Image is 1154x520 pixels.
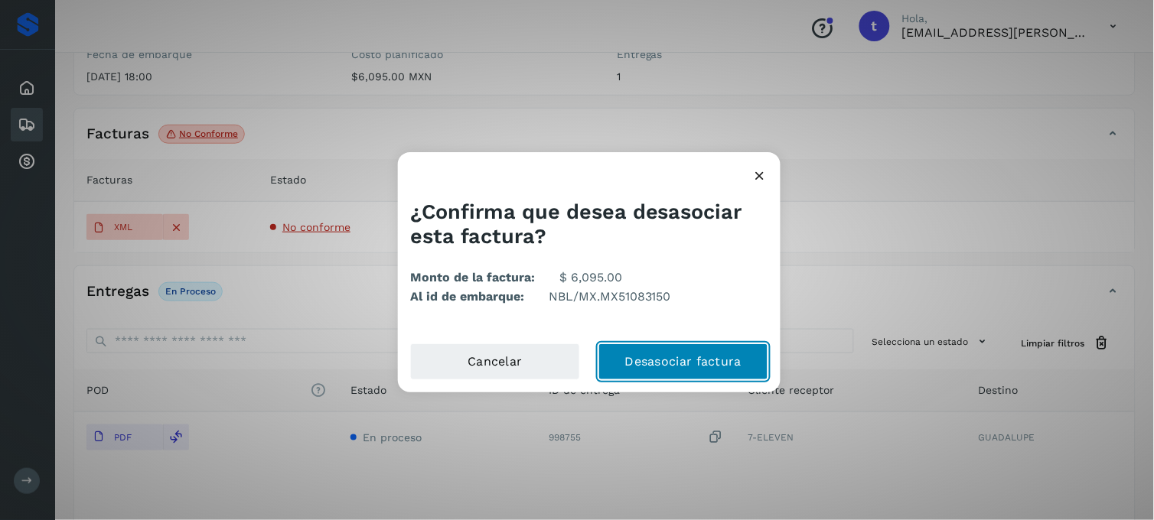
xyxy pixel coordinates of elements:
b: Al id de embarque: [410,287,524,307]
b: Monto de la factura: [410,268,535,288]
button: Cancelar [410,343,580,380]
p: NBL/MX.MX51083150 [549,287,671,307]
button: Desasociar factura [598,343,768,380]
span: ¿Confirma que desea desasociar esta factura? [410,200,742,249]
p: $ 6,095.00 [559,268,622,288]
